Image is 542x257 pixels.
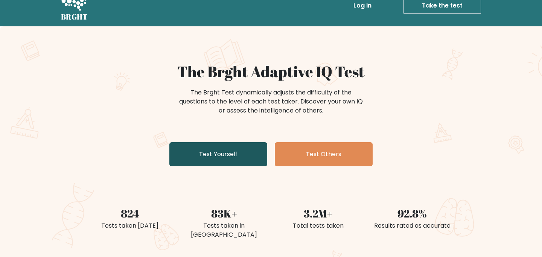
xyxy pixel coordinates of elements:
div: Results rated as accurate [370,221,455,230]
div: 92.8% [370,205,455,221]
div: Tests taken [DATE] [87,221,172,230]
h5: BRGHT [61,12,88,21]
div: 824 [87,205,172,221]
a: Test Yourself [169,142,267,166]
div: 83K+ [181,205,266,221]
div: Total tests taken [276,221,361,230]
div: The Brght Test dynamically adjusts the difficulty of the questions to the level of each test take... [177,88,365,115]
h1: The Brght Adaptive IQ Test [87,62,455,81]
div: Tests taken in [GEOGRAPHIC_DATA] [181,221,266,239]
a: Test Others [275,142,373,166]
div: 3.2M+ [276,205,361,221]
